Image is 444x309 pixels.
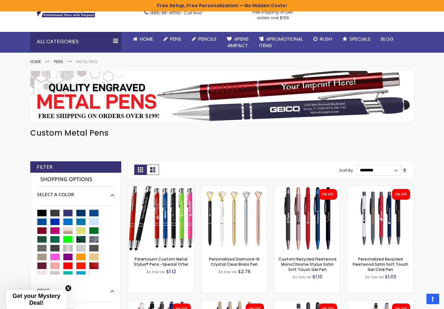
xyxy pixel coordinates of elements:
strong: Shopping Options [37,173,114,187]
a: Personalized Diamond-III Crystal Clear Brass Pen [201,185,267,191]
img: Personalized Recycled Fleetwood Satin Soft Touch Gel Click Pen [347,186,413,252]
a: 4PROMOTIONALITEMS [254,32,308,53]
span: As low as [365,274,384,280]
span: $1.12 [166,268,176,275]
span: 4Pens 4impact [227,35,249,49]
a: Custom Recycled Fleetwood MonoChrome Stylus Satin Soft Touch Gel Pen [274,185,340,191]
span: As low as [293,274,311,280]
strong: Grid [134,165,147,175]
div: All Categories [30,32,121,51]
a: Pens [54,59,63,64]
a: Custom Lexi Rose Gold Stylus Soft Touch Recycled Aluminum Pen [128,300,194,305]
span: - Call Now! [150,10,202,16]
div: Price [37,283,114,294]
a: Pens [158,32,187,46]
span: As low as [218,269,237,275]
div: 5% OFF [395,192,407,197]
a: Paramount Custom Metal Stylus® Pens -Special Offer [128,185,194,191]
span: $1.10 [312,274,322,280]
a: Paramount Custom Metal Stylus® Pens -Special Offer [134,256,188,267]
a: Home [128,32,158,46]
a: Personalized Recycled Fleetwood Satin Soft Touch Gel Click Pen [347,185,413,191]
span: Home [140,35,153,42]
a: Custom Recycled Fleetwood MonoChrome Stylus Satin Soft Touch Gel Pen [279,256,336,272]
span: Pens [170,35,181,42]
span: Get your Mystery Deal! [12,293,60,306]
div: Select A Color [37,187,114,198]
a: Top [426,294,439,304]
span: $1.03 [385,274,396,280]
a: Personalized Copper Penny Stylus Satin Soft Touch Click Metal Pen [347,300,413,305]
span: Blog [381,35,394,42]
span: Rush [320,35,332,42]
a: (888) 88-4PENS [150,10,181,16]
a: Eco-Friendly Aluminum Bali Satin Soft Touch Gel Click Pen [201,300,267,305]
img: Metal Pens [30,71,414,121]
a: Personalized Diamond-III Crystal Clear Brass Pen [209,256,259,267]
img: Custom Recycled Fleetwood MonoChrome Stylus Satin Soft Touch Gel Pen [274,186,340,252]
label: Sort By [339,167,353,173]
strong: Filter [37,164,53,171]
div: Get your Mystery Deal!Close teaser [7,290,66,309]
a: 4Pens4impact [222,32,254,53]
a: Rush [308,32,337,46]
span: Pencils [198,35,216,42]
a: Pencils [187,32,222,46]
span: $2.76 [238,268,251,275]
span: As low as [146,269,165,275]
button: Close teaser [65,285,72,291]
a: Personalized Recycled Fleetwood Satin Soft Touch Gel Click Pen [353,256,408,272]
div: Free shipping on pen orders over $199 [246,7,300,20]
span: Specials [349,35,371,42]
strong: Metal Pens [76,59,98,64]
div: 5% OFF [322,192,334,197]
a: Blog [376,32,399,46]
img: Personalized Diamond-III Crystal Clear Brass Pen [201,186,267,252]
img: Paramount Custom Metal Stylus® Pens -Special Offer [128,186,194,252]
h1: Custom Metal Pens [30,128,414,138]
a: Custom Recycled Fleetwood Stylus Satin Soft Touch Gel Click Pen [274,300,340,305]
a: Specials [337,32,376,46]
span: 4PROMOTIONAL ITEMS [259,35,303,49]
a: Home [30,59,41,64]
